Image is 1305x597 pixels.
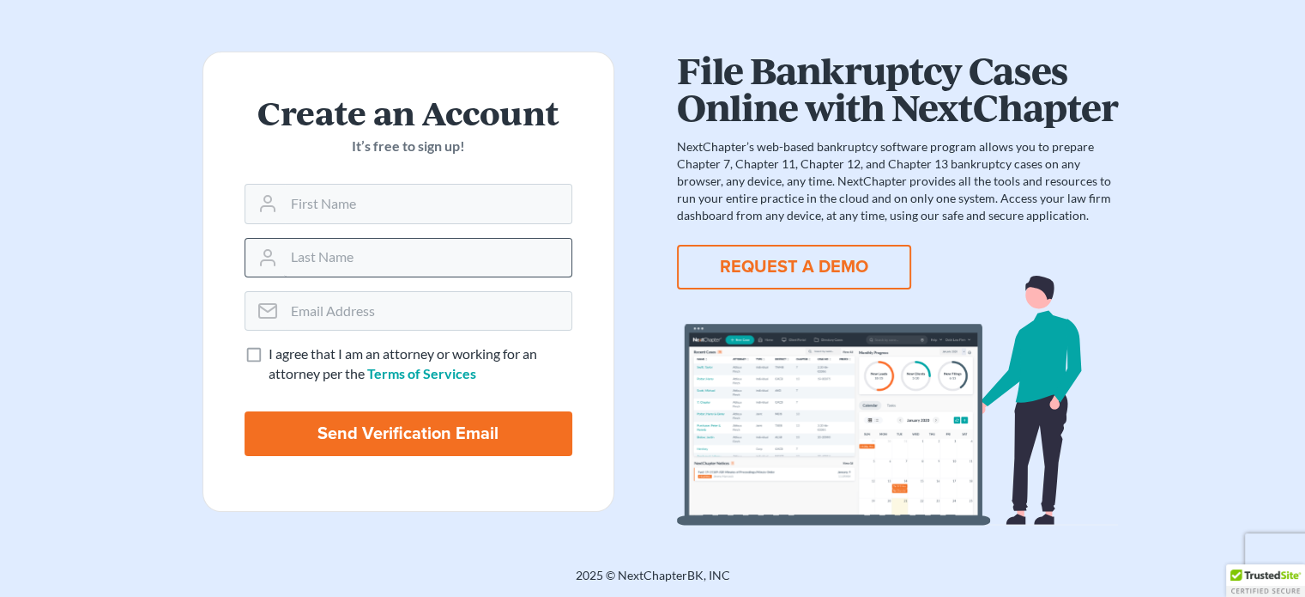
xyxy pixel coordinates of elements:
[245,94,572,130] h2: Create an Account
[677,138,1118,224] p: NextChapter’s web-based bankruptcy software program allows you to prepare Chapter 7, Chapter 11, ...
[677,245,911,289] button: REQUEST A DEMO
[245,411,572,456] input: Send Verification Email
[367,365,476,381] a: Terms of Services
[284,239,571,277] input: Last Name
[677,52,1118,125] h1: File Bankruptcy Cases Online with NextChapter
[245,137,572,156] p: It’s free to sign up!
[1226,564,1305,597] div: TrustedSite Certified
[269,345,537,381] span: I agree that I am an attorney or working for an attorney per the
[677,276,1118,526] img: dashboard-867a026336fddd4d87f0941869007d5e2a59e2bc3a7d80a2916e9f42c0117099.svg
[284,292,571,330] input: Email Address
[284,185,571,222] input: First Name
